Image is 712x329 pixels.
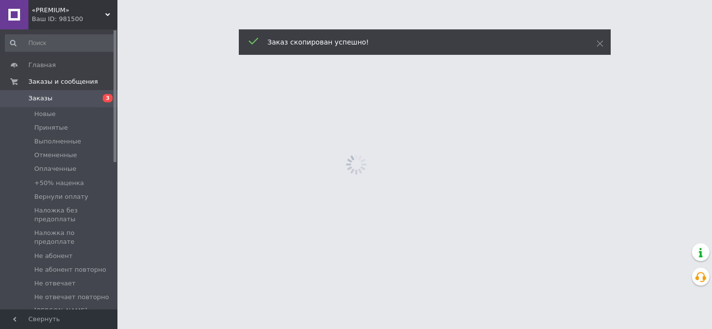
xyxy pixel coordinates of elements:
span: Не отвечает повторно [34,293,109,302]
span: Принятые [34,123,68,132]
span: «PREMIUM» [32,6,105,15]
div: Ваш ID: 981500 [32,15,117,23]
span: Заказы и сообщения [28,77,98,86]
span: +50% наценка [34,179,84,188]
span: Не абонент повторно [34,265,106,274]
span: Отмененные [34,151,77,160]
span: Главная [28,61,56,70]
span: Наложка без предоплаты [34,206,114,224]
input: Поиск [5,34,115,52]
span: Заказы [28,94,52,103]
span: 3 [103,94,113,102]
span: Наложка по предоплате [34,229,114,246]
span: Выполненные [34,137,81,146]
span: Вернули оплату [34,192,88,201]
span: Не отвечает [34,279,75,288]
span: Оплаченные [34,164,76,173]
div: Заказ скопирован успешно! [268,37,572,47]
span: [PERSON_NAME] [34,306,87,315]
span: Новые [34,110,56,118]
span: Не абонент [34,252,72,260]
